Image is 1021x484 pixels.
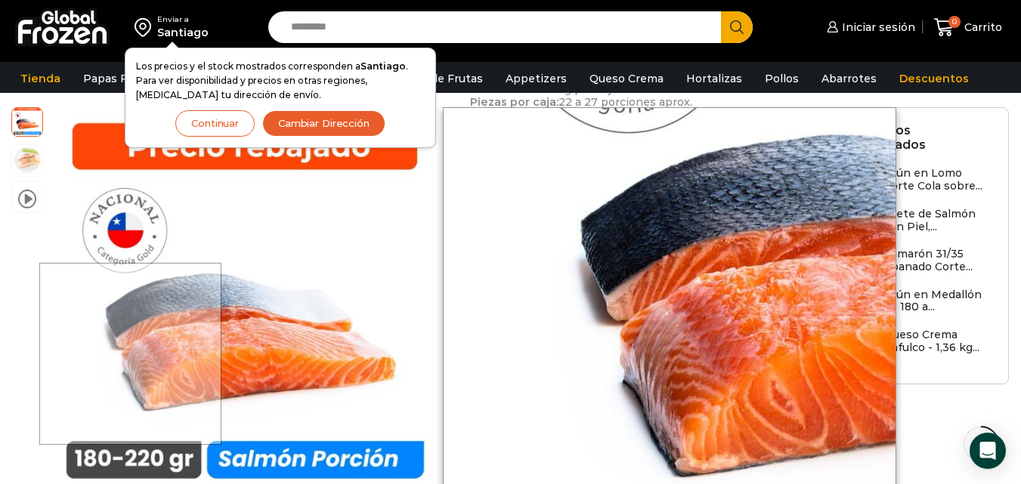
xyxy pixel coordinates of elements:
[823,12,915,42] a: Iniciar sesión
[470,95,558,109] strong: Piezas por caja:
[844,208,994,240] a: Filete de Salmón con Piel,...
[883,248,994,273] h3: Camarón 31/35 Apanado Corte...
[844,123,994,152] h2: Productos relacionados
[838,20,915,35] span: Iniciar sesión
[360,60,406,72] strong: Santiago
[883,288,994,314] h3: Atún en Medallón de 180 a...
[135,14,157,40] img: address-field-icon.svg
[12,145,42,175] span: plato-salmon
[679,64,750,93] a: Hortalizas
[262,110,385,137] button: Cambiar Dirección
[883,167,994,193] h3: Atún en Lomo Corte Cola sobre...
[157,25,209,40] div: Santiago
[76,64,159,93] a: Papas Fritas
[844,288,994,321] a: Atún en Medallón de 180 a...
[12,106,42,136] span: salmon porcion
[892,64,976,93] a: Descuentos
[814,64,884,93] a: Abarrotes
[582,64,671,93] a: Queso Crema
[498,64,574,93] a: Appetizers
[13,64,68,93] a: Tienda
[844,248,994,280] a: Camarón 31/35 Apanado Corte...
[970,433,1006,469] div: Open Intercom Messenger
[930,10,1006,45] a: 0 Carrito
[844,328,994,361] a: Queso Crema Rafulco - 1,36 kg...
[844,167,994,199] a: Atún en Lomo Corte Cola sobre...
[136,59,425,103] p: Los precios y el stock mostrados corresponden a . Para ver disponibilidad y precios en otras regi...
[883,208,994,233] h3: Filete de Salmón con Piel,...
[157,14,209,25] div: Enviar a
[757,64,806,93] a: Pollos
[388,64,490,93] a: Pulpa de Frutas
[175,110,255,137] button: Continuar
[721,11,753,43] button: Search button
[883,328,994,354] h3: Queso Crema Rafulco - 1,36 kg...
[961,20,1002,35] span: Carrito
[948,16,961,28] span: 0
